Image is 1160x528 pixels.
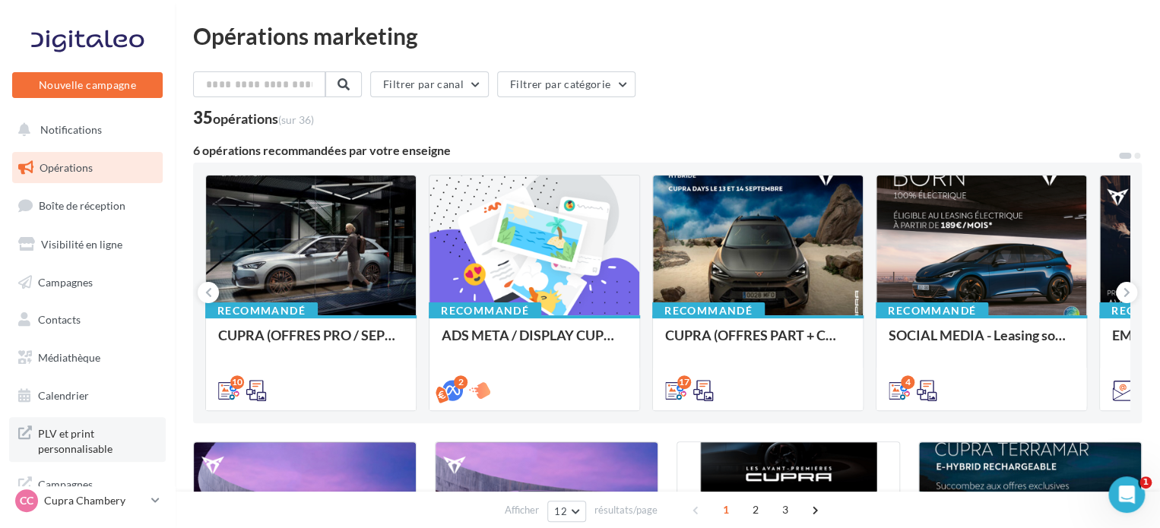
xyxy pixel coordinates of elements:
div: 17 [677,375,691,389]
a: Calendrier [9,380,166,412]
div: opérations [213,112,314,125]
span: Notifications [40,123,102,136]
a: Campagnes [9,267,166,299]
p: Cupra Chambery [44,493,145,508]
span: (sur 36) [278,113,314,126]
span: 1 [1139,476,1152,488]
div: Recommandé [205,302,318,319]
span: Visibilité en ligne [41,238,122,251]
div: Recommandé [876,302,988,319]
button: Filtrer par catégorie [497,71,635,97]
a: Opérations [9,152,166,184]
button: Filtrer par canal [370,71,489,97]
span: Afficher [505,503,539,517]
div: CUPRA (OFFRES PART + CUPRA DAYS / SEPT) - SOCIAL MEDIA [665,327,851,358]
button: Notifications [9,114,160,146]
div: Recommandé [429,302,541,319]
a: Campagnes DataOnDemand [9,468,166,513]
div: Opérations marketing [193,24,1142,47]
iframe: Intercom live chat [1108,476,1145,513]
div: 4 [901,375,914,389]
span: Médiathèque [38,351,100,364]
div: SOCIAL MEDIA - Leasing social électrique - CUPRA Born [889,327,1074,358]
span: CC [20,493,33,508]
button: Nouvelle campagne [12,72,163,98]
button: 12 [547,501,586,522]
span: 3 [773,498,797,522]
span: PLV et print personnalisable [38,423,157,456]
span: 1 [714,498,738,522]
div: ADS META / DISPLAY CUPRA DAYS Septembre 2025 [442,327,627,358]
div: Recommandé [652,302,765,319]
a: Boîte de réception [9,189,166,222]
span: 12 [554,505,567,517]
span: Campagnes [38,275,93,288]
a: PLV et print personnalisable [9,417,166,462]
a: CC Cupra Chambery [12,486,163,515]
a: Contacts [9,304,166,336]
div: 6 opérations recommandées par votre enseigne [193,144,1117,157]
div: CUPRA (OFFRES PRO / SEPT) - SOCIAL MEDIA [218,327,404,358]
a: Médiathèque [9,342,166,374]
span: 2 [743,498,768,522]
span: Opérations [40,161,93,174]
div: 35 [193,109,314,126]
span: Contacts [38,313,81,326]
span: Boîte de réception [39,199,125,212]
div: 2 [454,375,467,389]
a: Visibilité en ligne [9,229,166,261]
span: Campagnes DataOnDemand [38,474,157,507]
span: résultats/page [594,503,658,517]
span: Calendrier [38,389,89,402]
div: 10 [230,375,244,389]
